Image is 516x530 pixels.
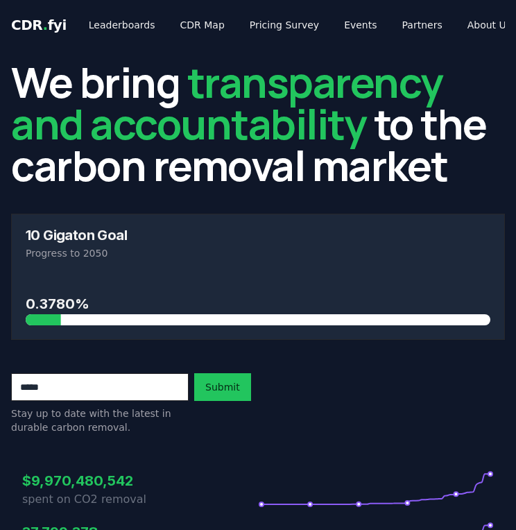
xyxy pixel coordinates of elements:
[194,373,251,401] button: Submit
[11,61,505,186] h2: We bring to the carbon removal market
[26,293,490,314] h3: 0.3780%
[11,53,443,152] span: transparency and accountability
[43,17,48,33] span: .
[11,15,67,35] a: CDR.fyi
[26,246,490,260] p: Progress to 2050
[391,12,454,37] a: Partners
[11,17,67,33] span: CDR fyi
[78,12,166,37] a: Leaderboards
[26,228,490,242] h3: 10 Gigaton Goal
[22,470,258,491] h3: $9,970,480,542
[239,12,330,37] a: Pricing Survey
[22,491,258,508] p: spent on CO2 removal
[11,407,189,434] p: Stay up to date with the latest in durable carbon removal.
[169,12,236,37] a: CDR Map
[333,12,388,37] a: Events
